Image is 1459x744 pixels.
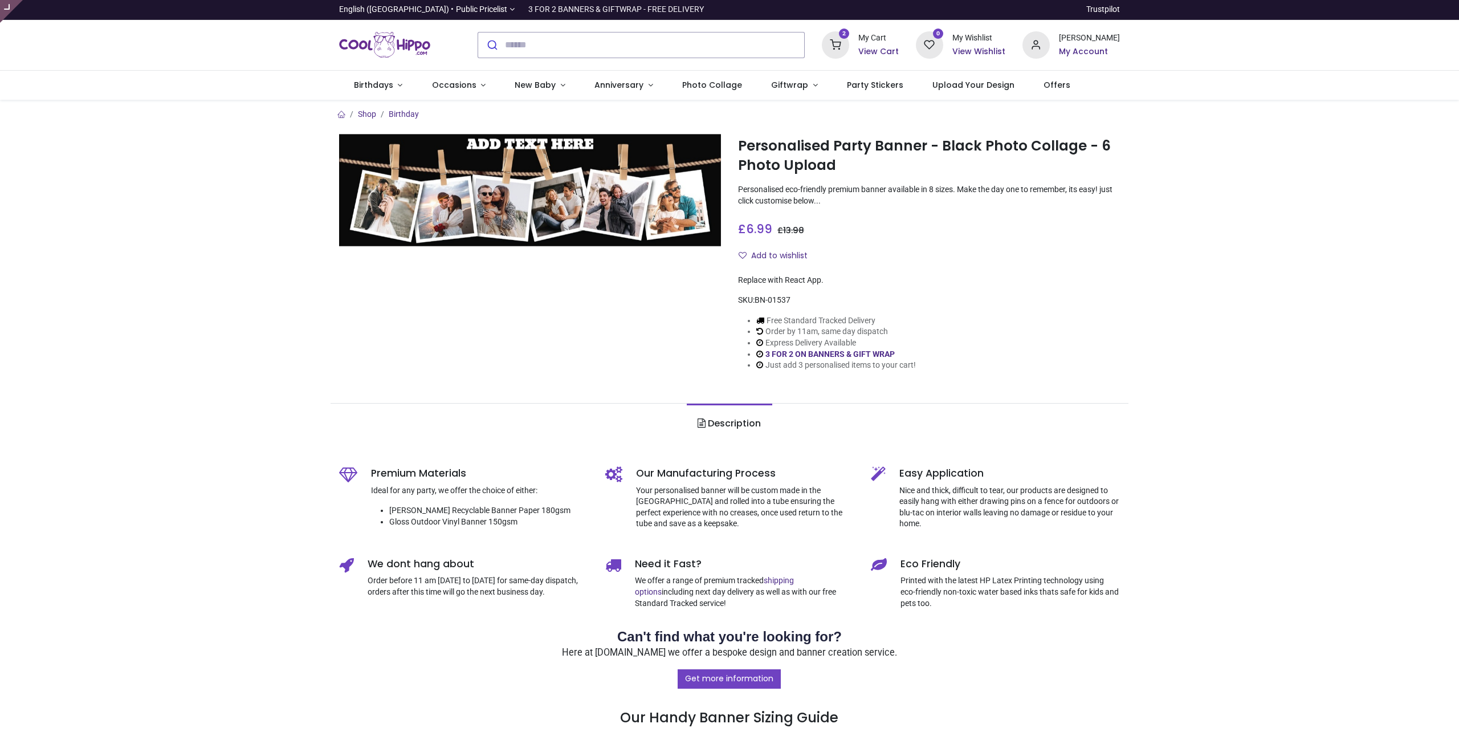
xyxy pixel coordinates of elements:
p: Ideal for any party, we offer the choice of either: [371,485,588,497]
span: £ [738,221,772,237]
li: [PERSON_NAME] Recyclable Banner Paper 180gsm [389,505,588,517]
div: SKU: [738,295,1120,306]
p: Nice and thick, difficult to tear, our products are designed to easily hang with either drawing p... [899,485,1120,530]
span: Birthdays [354,79,393,91]
a: My Account [1059,46,1120,58]
a: Birthdays [339,71,417,100]
span: BN-01537 [755,295,790,304]
button: Add to wishlistAdd to wishlist [738,246,817,266]
sup: 2 [839,29,850,39]
p: Personalised eco-friendly premium banner available in 8 sizes. Make the day one to remember, its ... [738,184,1120,206]
div: My Cart [858,32,899,44]
h3: Our Handy Banner Sizing Guide [339,669,1120,728]
a: Giftwrap [756,71,832,100]
p: We offer a range of premium tracked including next day delivery as well as with our free Standard... [635,575,854,609]
a: 0 [916,39,943,48]
a: New Baby [500,71,580,100]
h5: We dont hang about [368,557,588,571]
span: 13.98 [783,225,804,236]
a: View Wishlist [952,46,1005,58]
a: 2 [822,39,849,48]
h1: Personalised Party Banner - Black Photo Collage - 6 Photo Upload [738,136,1120,176]
span: 6.99 [746,221,772,237]
div: Replace with React App. [738,275,1120,286]
span: New Baby [515,79,556,91]
h5: Eco Friendly [900,557,1120,571]
h5: Need it Fast? [635,557,854,571]
h5: Our Manufacturing Process [636,466,854,481]
a: Birthday [389,109,419,119]
span: Anniversary [594,79,643,91]
li: Order by 11am, same day dispatch [756,326,916,338]
span: Photo Collage [682,79,742,91]
a: Logo of Cool Hippo [339,29,430,61]
div: My Wishlist [952,32,1005,44]
a: Get more information [678,669,781,689]
li: Gloss Outdoor Vinyl Banner 150gsm [389,517,588,528]
button: Submit [478,32,505,58]
span: Occasions [432,79,476,91]
a: Shop [358,109,376,119]
div: 3 FOR 2 BANNERS & GIFTWRAP - FREE DELIVERY [528,4,704,15]
a: Occasions [417,71,500,100]
h5: Easy Application [899,466,1120,481]
li: Express Delivery Available [756,338,916,349]
p: Order before 11 am [DATE] to [DATE] for same-day dispatch, orders after this time will go the nex... [368,575,588,597]
h5: Premium Materials [371,466,588,481]
div: [PERSON_NAME] [1059,32,1120,44]
a: Trustpilot [1086,4,1120,15]
sup: 0 [933,29,944,39]
li: Just add 3 personalised items to your cart! [756,360,916,371]
li: Free Standard Tracked Delivery [756,315,916,327]
a: 3 FOR 2 ON BANNERS & GIFT WRAP [765,349,895,359]
span: Public Pricelist [456,4,507,15]
img: Personalised Party Banner - Black Photo Collage - 6 Photo Upload [339,134,721,249]
a: Description [687,404,772,444]
p: Printed with the latest HP Latex Printing technology using eco-friendly non-toxic water based ink... [900,575,1120,609]
p: Here at [DOMAIN_NAME] we offer a bespoke design and banner creation service. [339,647,1120,660]
img: Cool Hippo [339,29,430,61]
span: Offers [1044,79,1070,91]
a: Anniversary [580,71,667,100]
a: View Cart [858,46,899,58]
a: English ([GEOGRAPHIC_DATA]) •Public Pricelist [339,4,515,15]
span: Upload Your Design [932,79,1014,91]
h2: Can't find what you're looking for? [339,627,1120,647]
span: Party Stickers [847,79,903,91]
p: Your personalised banner will be custom made in the [GEOGRAPHIC_DATA] and rolled into a tube ensu... [636,485,854,530]
i: Add to wishlist [739,251,747,259]
span: Giftwrap [771,79,808,91]
span: £ [777,225,804,236]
